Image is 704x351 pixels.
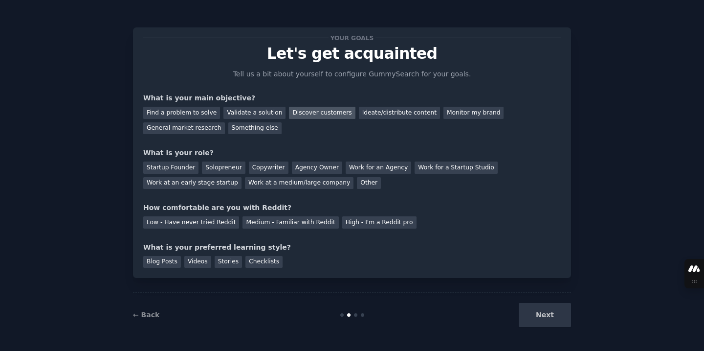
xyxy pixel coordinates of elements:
[143,93,561,103] div: What is your main objective?
[357,177,381,189] div: Other
[143,242,561,253] div: What is your preferred learning style?
[143,203,561,213] div: How comfortable are you with Reddit?
[143,148,561,158] div: What is your role?
[215,256,242,268] div: Stories
[229,69,475,79] p: Tell us a bit about yourself to configure GummySearch for your goals.
[289,107,355,119] div: Discover customers
[443,107,504,119] div: Monitor my brand
[133,311,159,319] a: ← Back
[184,256,211,268] div: Videos
[143,216,239,229] div: Low - Have never tried Reddit
[143,162,198,174] div: Startup Founder
[143,177,242,189] div: Work at an early stage startup
[245,256,283,268] div: Checklists
[143,256,181,268] div: Blog Posts
[346,162,411,174] div: Work for an Agency
[202,162,245,174] div: Solopreneur
[242,216,338,229] div: Medium - Familiar with Reddit
[292,162,342,174] div: Agency Owner
[415,162,497,174] div: Work for a Startup Studio
[359,107,440,119] div: Ideate/distribute content
[223,107,286,119] div: Validate a solution
[329,33,375,43] span: Your goals
[143,107,220,119] div: Find a problem to solve
[342,216,417,229] div: High - I'm a Reddit pro
[245,177,353,189] div: Work at a medium/large company
[143,122,225,135] div: General market research
[249,162,288,174] div: Copywriter
[228,122,282,135] div: Something else
[143,45,561,62] p: Let's get acquainted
